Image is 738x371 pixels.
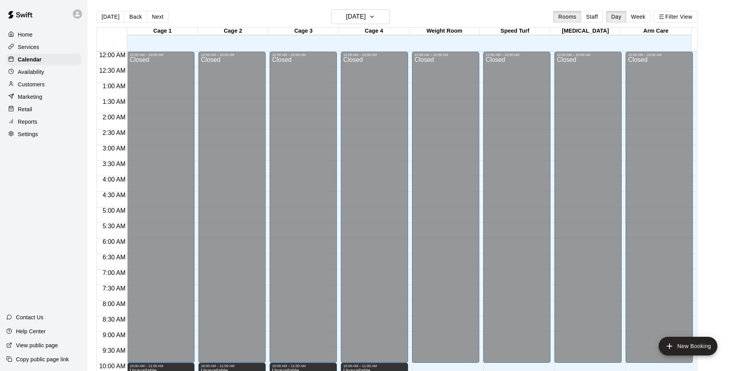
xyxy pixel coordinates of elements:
a: Calendar [6,54,81,65]
div: 12:00 AM – 10:00 AM: Closed [198,52,266,363]
div: [MEDICAL_DATA] [550,28,621,35]
span: 12:00 AM [97,52,128,58]
span: 6:30 AM [101,254,128,261]
div: 12:00 AM – 10:00 AM: Closed [270,52,337,363]
span: 9:00 AM [101,332,128,338]
span: 7:30 AM [101,285,128,292]
div: 12:00 AM – 10:00 AM [201,53,263,57]
span: 4:30 AM [101,192,128,198]
span: 9:30 AM [101,347,128,354]
div: Cage 2 [198,28,268,35]
h6: [DATE] [346,11,366,22]
span: 5:00 AM [101,207,128,214]
div: 10:00 AM – 11:00 AM [130,364,192,368]
button: [DATE] [96,11,124,23]
div: Closed [343,57,406,366]
a: Availability [6,66,81,78]
p: Customers [18,80,45,88]
button: Rooms [553,11,581,23]
button: Staff [581,11,603,23]
a: Home [6,29,81,40]
p: Contact Us [16,313,44,321]
span: 10:00 AM [97,363,128,369]
a: Retail [6,103,81,115]
p: Copy public page link [16,355,69,363]
div: Cage 4 [339,28,409,35]
div: 12:00 AM – 10:00 AM: Closed [412,52,479,363]
a: Reports [6,116,81,128]
button: add [659,337,717,355]
span: 1:30 AM [101,98,128,105]
div: 12:00 AM – 10:00 AM [628,53,691,57]
span: 3:30 AM [101,161,128,167]
div: 10:00 AM – 11:00 AM [201,364,263,368]
a: Marketing [6,91,81,103]
div: Closed [130,57,192,366]
button: Week [626,11,650,23]
div: 12:00 AM – 10:00 AM: Closed [127,52,195,363]
p: View public page [16,341,58,349]
button: [DATE] [331,9,390,24]
div: Arm Care [621,28,691,35]
div: 12:00 AM – 10:00 AM [414,53,477,57]
div: Weight Room [409,28,480,35]
span: 4:00 AM [101,176,128,183]
p: Home [18,31,33,38]
div: Closed [414,57,477,366]
span: 8:00 AM [101,301,128,307]
div: Closed [628,57,691,366]
span: 12:30 AM [97,67,128,74]
p: Reports [18,118,37,126]
div: Closed [201,57,263,366]
p: Settings [18,130,38,138]
span: 2:30 AM [101,129,128,136]
button: Filter View [654,11,697,23]
span: 3:00 AM [101,145,128,152]
button: Next [147,11,168,23]
a: Customers [6,79,81,90]
div: 12:00 AM – 10:00 AM: Closed [554,52,622,363]
span: 6:00 AM [101,238,128,245]
p: Retail [18,105,32,113]
button: Day [606,11,626,23]
p: Marketing [18,93,42,101]
div: 12:00 AM – 10:00 AM [272,53,335,57]
div: 12:00 AM – 10:00 AM [557,53,619,57]
span: 2:00 AM [101,114,128,121]
div: Speed Turf [480,28,550,35]
a: Services [6,41,81,53]
a: Settings [6,128,81,140]
div: 12:00 AM – 10:00 AM: Closed [341,52,408,363]
div: Cage 3 [268,28,338,35]
div: 12:00 AM – 10:00 AM [343,53,406,57]
span: 1:00 AM [101,83,128,89]
div: Closed [486,57,548,366]
div: 12:00 AM – 10:00 AM: Closed [483,52,550,363]
div: 10:00 AM – 11:00 AM [343,364,406,368]
button: Back [124,11,147,23]
p: Help Center [16,327,46,335]
span: 7:00 AM [101,269,128,276]
p: Services [18,43,39,51]
span: 5:30 AM [101,223,128,229]
p: Calendar [18,56,42,63]
div: 10:00 AM – 11:00 AM [272,364,335,368]
span: 8:30 AM [101,316,128,323]
div: 12:00 AM – 10:00 AM: Closed [626,52,693,363]
div: Closed [272,57,335,366]
div: 12:00 AM – 10:00 AM [130,53,192,57]
div: Closed [557,57,619,366]
div: Cage 1 [127,28,198,35]
p: Availability [18,68,44,76]
div: 12:00 AM – 10:00 AM [486,53,548,57]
